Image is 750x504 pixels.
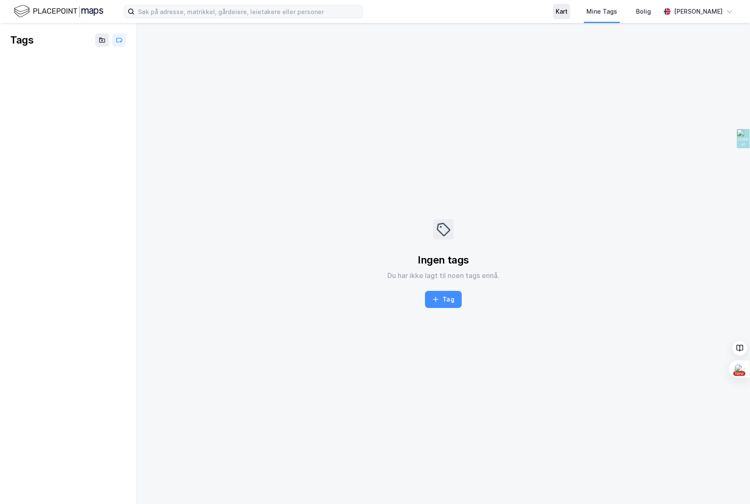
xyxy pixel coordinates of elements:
[387,270,499,281] div: Du har ikke lagt til noen tags ennå.
[14,4,103,19] img: logo.f888ab2527a4732fd821a326f86c7f29.svg
[10,33,33,47] div: Tags
[674,6,723,17] div: [PERSON_NAME]
[418,253,469,267] div: Ingen tags
[636,6,651,17] div: Bolig
[135,5,363,18] input: Søk på adresse, matrikkel, gårdeiere, leietakere eller personer
[556,6,568,17] div: Kart
[707,463,750,504] div: Kontrollprogram for chat
[586,6,617,17] div: Mine Tags
[707,463,750,504] iframe: Chat Widget
[425,291,461,308] button: Tag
